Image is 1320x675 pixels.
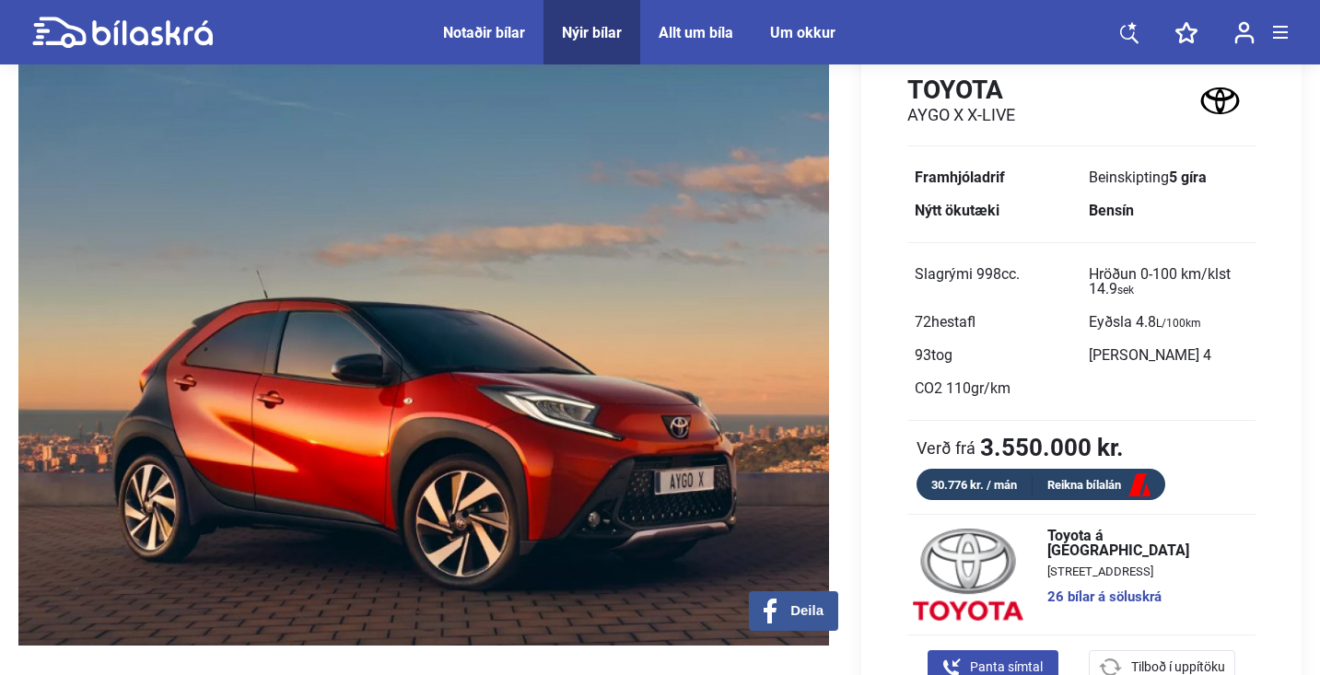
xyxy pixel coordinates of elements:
[770,24,835,41] a: Um okkur
[1089,202,1134,219] b: Bensín
[915,379,1010,397] span: CO2 110
[915,346,952,364] span: 93
[562,24,622,41] a: Nýir bílar
[1089,265,1231,297] span: Hröðun 0-100 km/klst 14.9
[907,105,1015,125] h2: Aygo X x-Live
[915,313,975,331] span: 72
[931,313,975,331] span: hestafl
[907,75,1015,105] h1: Toyota
[1033,474,1165,497] a: Reikna bílalán
[1047,565,1237,577] span: [STREET_ADDRESS]
[790,602,824,619] span: Deila
[1089,313,1201,331] span: Eyðsla 4.8
[1089,346,1211,364] span: [PERSON_NAME] 4
[971,379,1010,397] span: gr/km
[1117,284,1134,297] sub: sek
[1169,169,1207,186] b: 5 gíra
[917,438,975,457] span: Verð frá
[931,346,952,364] span: tog
[749,591,838,631] button: Deila
[443,24,525,41] a: Notaðir bílar
[917,474,1033,495] div: 30.776 kr. / mán
[659,24,733,41] a: Allt um bíla
[1234,21,1255,44] img: user-login.svg
[1089,169,1207,186] span: Beinskipting
[1047,590,1237,604] a: 26 bílar á söluskrá
[980,436,1124,460] b: 3.550.000 kr.
[1001,265,1020,283] span: cc.
[915,265,1020,283] span: Slagrými 998
[915,169,1005,186] b: Framhjóladrif
[1047,529,1237,558] span: Toyota á [GEOGRAPHIC_DATA]
[915,202,999,219] b: Nýtt ökutæki
[1156,317,1201,330] sub: L/100km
